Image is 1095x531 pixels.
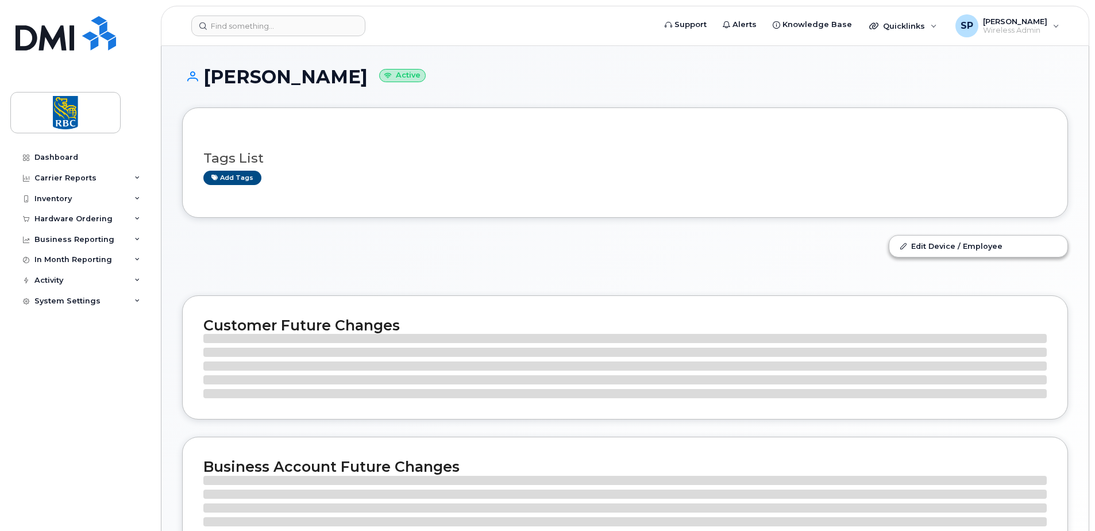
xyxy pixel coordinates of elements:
a: Add tags [203,171,261,185]
h1: [PERSON_NAME] [182,67,1068,87]
h2: Business Account Future Changes [203,458,1047,475]
small: Active [379,69,426,82]
a: Edit Device / Employee [889,236,1067,256]
h3: Tags List [203,151,1047,166]
h2: Customer Future Changes [203,317,1047,334]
